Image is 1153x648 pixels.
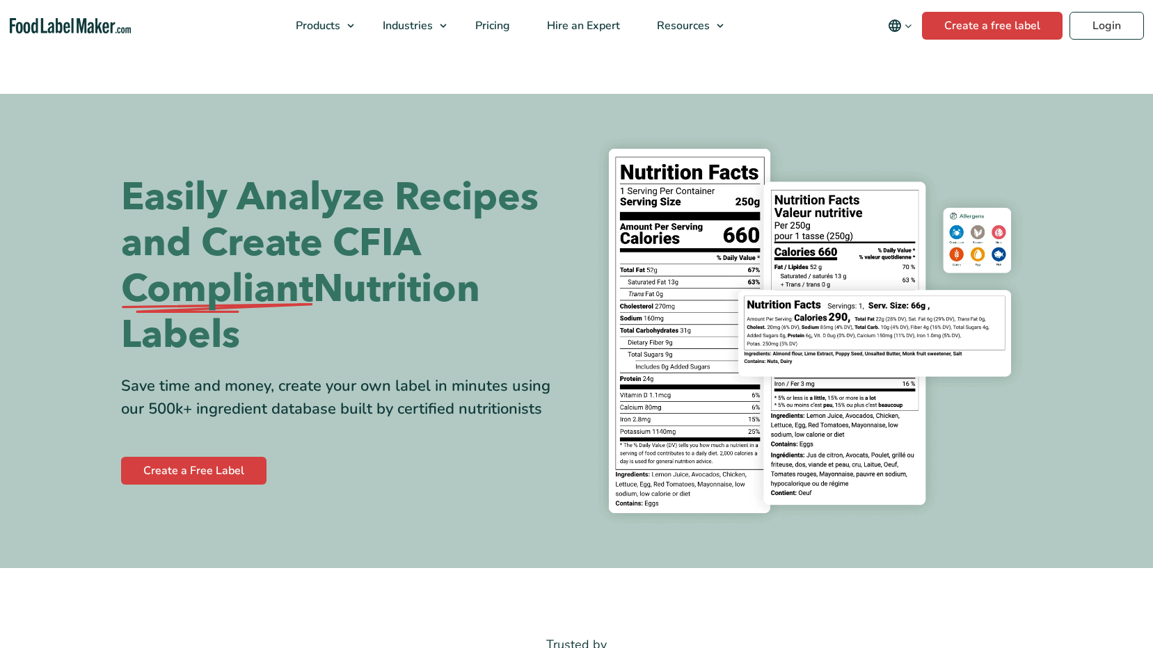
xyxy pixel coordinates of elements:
[121,266,313,312] span: Compliant
[543,18,621,33] span: Hire an Expert
[922,12,1063,40] a: Create a free label
[10,18,132,34] a: Food Label Maker homepage
[471,18,511,33] span: Pricing
[121,457,267,485] a: Create a Free Label
[121,375,566,421] div: Save time and money, create your own label in minutes using our 500k+ ingredient database built b...
[878,12,922,40] button: Change language
[379,18,434,33] span: Industries
[292,18,342,33] span: Products
[653,18,711,33] span: Resources
[1069,12,1144,40] a: Login
[121,175,566,358] h1: Easily Analyze Recipes and Create CFIA Nutrition Labels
